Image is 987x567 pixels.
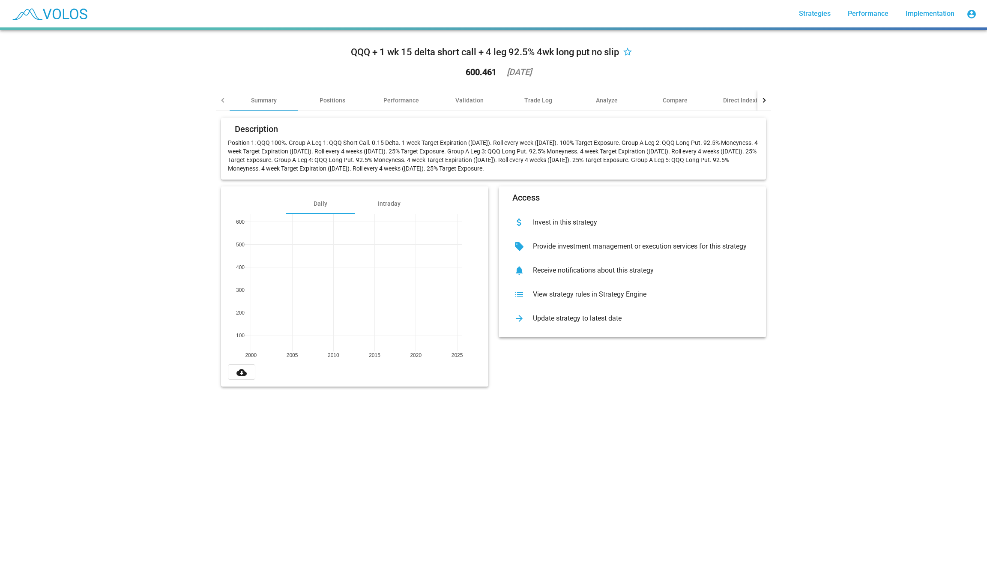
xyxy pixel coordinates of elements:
[526,314,752,323] div: Update strategy to latest date
[596,96,618,105] div: Analyze
[505,234,759,258] button: Provide investment management or execution services for this strategy
[7,3,92,24] img: blue_transparent.png
[466,68,496,76] div: 600.461
[216,111,771,393] summary: DescriptionPosition 1: QQQ 100%. Group A Leg 1: QQQ Short Call. 0.15 Delta. 1 week Target Expirat...
[505,282,759,306] button: View strategy rules in Strategy Engine
[526,218,752,227] div: Invest in this strategy
[378,199,401,208] div: Intraday
[512,240,526,253] mat-icon: sell
[320,96,345,105] div: Positions
[526,290,752,299] div: View strategy rules in Strategy Engine
[841,6,895,21] a: Performance
[792,6,837,21] a: Strategies
[383,96,419,105] div: Performance
[526,242,752,251] div: Provide investment management or execution services for this strategy
[512,216,526,229] mat-icon: attach_money
[663,96,688,105] div: Compare
[235,125,278,133] mat-card-title: Description
[505,306,759,330] button: Update strategy to latest date
[512,264,526,277] mat-icon: notifications
[512,312,526,325] mat-icon: arrow_forward
[524,96,552,105] div: Trade Log
[799,9,831,18] span: Strategies
[314,199,327,208] div: Daily
[228,138,759,173] p: Position 1: QQQ 100%. Group A Leg 1: QQQ Short Call. 0.15 Delta. 1 week Target Expiration ([DATE]...
[723,96,764,105] div: Direct Indexing
[351,45,619,59] div: QQQ + 1 wk 15 delta short call + 4 leg 92.5% 4wk long put no slip
[622,48,633,58] mat-icon: star_border
[512,288,526,301] mat-icon: list
[899,6,961,21] a: Implementation
[848,9,888,18] span: Performance
[505,210,759,234] button: Invest in this strategy
[251,96,277,105] div: Summary
[507,68,532,76] div: [DATE]
[505,258,759,282] button: Receive notifications about this strategy
[512,193,540,202] mat-card-title: Access
[966,9,977,19] mat-icon: account_circle
[455,96,484,105] div: Validation
[906,9,954,18] span: Implementation
[526,266,752,275] div: Receive notifications about this strategy
[236,367,247,378] mat-icon: cloud_download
